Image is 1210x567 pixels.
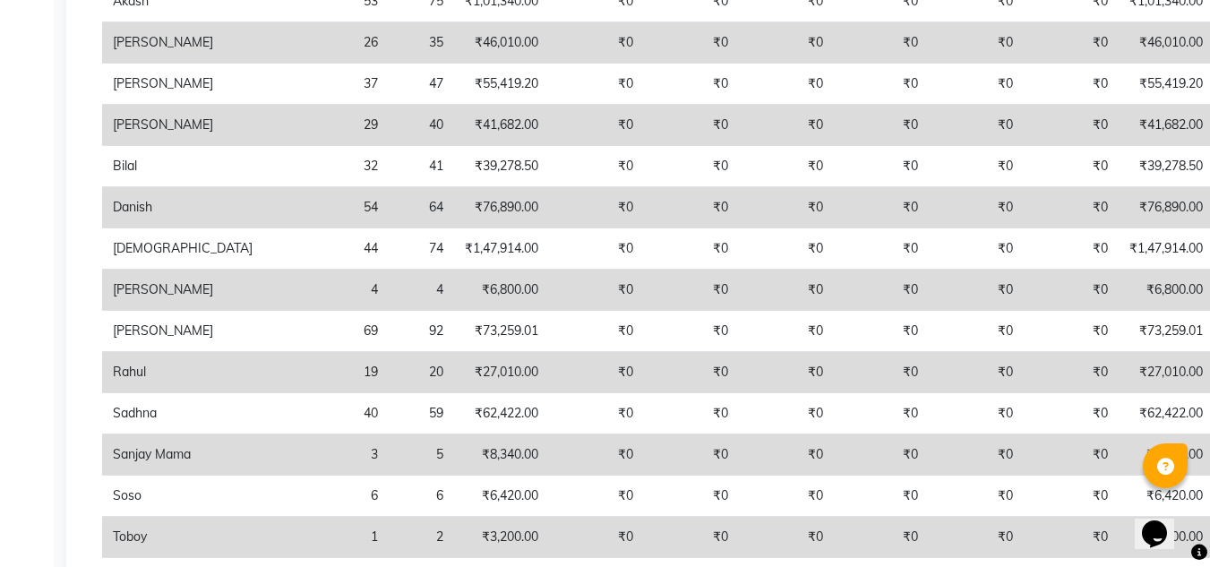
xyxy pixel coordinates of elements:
[1024,270,1119,311] td: ₹0
[929,311,1024,352] td: ₹0
[549,146,644,187] td: ₹0
[263,352,389,393] td: 19
[644,105,739,146] td: ₹0
[102,64,263,105] td: [PERSON_NAME]
[263,270,389,311] td: 4
[644,228,739,270] td: ₹0
[263,228,389,270] td: 44
[102,393,263,434] td: Sadhna
[644,476,739,517] td: ₹0
[644,22,739,64] td: ₹0
[263,187,389,228] td: 54
[739,270,834,311] td: ₹0
[739,476,834,517] td: ₹0
[739,352,834,393] td: ₹0
[549,64,644,105] td: ₹0
[102,352,263,393] td: Rahul
[739,105,834,146] td: ₹0
[389,64,454,105] td: 47
[834,434,929,476] td: ₹0
[389,393,454,434] td: 59
[454,146,549,187] td: ₹39,278.50
[549,187,644,228] td: ₹0
[644,311,739,352] td: ₹0
[834,352,929,393] td: ₹0
[454,393,549,434] td: ₹62,422.00
[549,228,644,270] td: ₹0
[102,105,263,146] td: [PERSON_NAME]
[389,434,454,476] td: 5
[1024,22,1119,64] td: ₹0
[1024,187,1119,228] td: ₹0
[1024,393,1119,434] td: ₹0
[1024,146,1119,187] td: ₹0
[644,517,739,558] td: ₹0
[454,270,549,311] td: ₹6,800.00
[739,146,834,187] td: ₹0
[454,434,549,476] td: ₹8,340.00
[389,476,454,517] td: 6
[739,311,834,352] td: ₹0
[263,434,389,476] td: 3
[1024,64,1119,105] td: ₹0
[549,393,644,434] td: ₹0
[549,311,644,352] td: ₹0
[454,187,549,228] td: ₹76,890.00
[739,187,834,228] td: ₹0
[1135,495,1192,549] iframe: chat widget
[1024,434,1119,476] td: ₹0
[549,434,644,476] td: ₹0
[929,105,1024,146] td: ₹0
[834,146,929,187] td: ₹0
[929,434,1024,476] td: ₹0
[644,434,739,476] td: ₹0
[929,476,1024,517] td: ₹0
[102,146,263,187] td: Bilal
[263,64,389,105] td: 37
[102,311,263,352] td: [PERSON_NAME]
[454,476,549,517] td: ₹6,420.00
[834,517,929,558] td: ₹0
[389,311,454,352] td: 92
[102,476,263,517] td: Soso
[102,517,263,558] td: Toboy
[929,187,1024,228] td: ₹0
[644,393,739,434] td: ₹0
[1024,517,1119,558] td: ₹0
[454,517,549,558] td: ₹3,200.00
[929,393,1024,434] td: ₹0
[389,187,454,228] td: 64
[739,434,834,476] td: ₹0
[389,146,454,187] td: 41
[834,22,929,64] td: ₹0
[739,228,834,270] td: ₹0
[644,187,739,228] td: ₹0
[834,270,929,311] td: ₹0
[1024,352,1119,393] td: ₹0
[389,517,454,558] td: 2
[644,64,739,105] td: ₹0
[263,311,389,352] td: 69
[929,517,1024,558] td: ₹0
[454,22,549,64] td: ₹46,010.00
[644,146,739,187] td: ₹0
[263,146,389,187] td: 32
[389,22,454,64] td: 35
[102,434,263,476] td: Sanjay Mama
[644,352,739,393] td: ₹0
[454,228,549,270] td: ₹1,47,914.00
[1024,228,1119,270] td: ₹0
[834,393,929,434] td: ₹0
[1024,476,1119,517] td: ₹0
[1024,311,1119,352] td: ₹0
[834,476,929,517] td: ₹0
[389,228,454,270] td: 74
[102,187,263,228] td: Danish
[834,64,929,105] td: ₹0
[389,352,454,393] td: 20
[929,270,1024,311] td: ₹0
[929,146,1024,187] td: ₹0
[389,105,454,146] td: 40
[739,22,834,64] td: ₹0
[834,105,929,146] td: ₹0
